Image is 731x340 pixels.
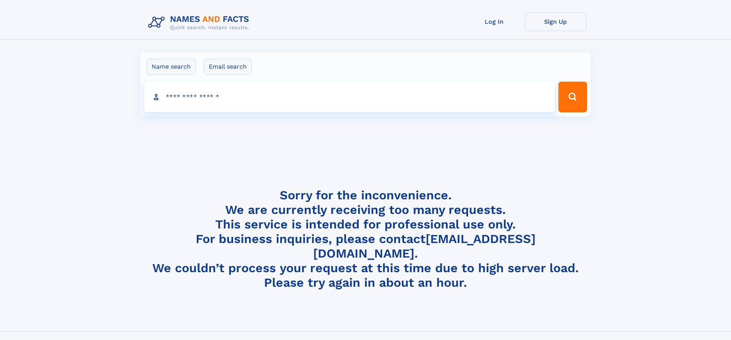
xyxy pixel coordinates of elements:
[464,12,525,31] a: Log In
[145,12,256,33] img: Logo Names and Facts
[204,59,252,75] label: Email search
[145,188,586,290] h4: Sorry for the inconvenience. We are currently receiving too many requests. This service is intend...
[558,82,587,112] button: Search Button
[313,232,536,261] a: [EMAIL_ADDRESS][DOMAIN_NAME]
[525,12,586,31] a: Sign Up
[147,59,196,75] label: Name search
[144,82,555,112] input: search input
